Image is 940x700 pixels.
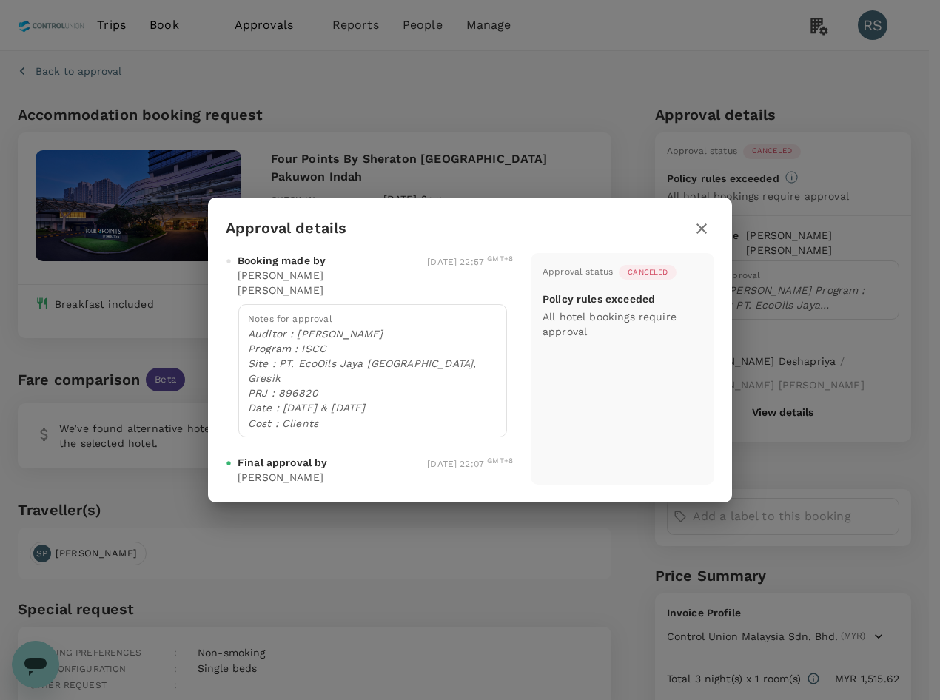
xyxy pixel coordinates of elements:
span: Final approval by [238,455,328,470]
p: Auditor : [PERSON_NAME] Program : ISCC Site : PT. EcoOils Jaya [GEOGRAPHIC_DATA], Gresik PRJ : 89... [248,326,497,430]
h3: Approval details [226,220,346,237]
p: [PERSON_NAME] [PERSON_NAME] [238,268,375,297]
span: Booking made by [238,253,326,268]
p: All hotel bookings require approval [543,309,702,339]
sup: GMT+8 [487,255,513,263]
div: Approval status [543,265,613,280]
span: [DATE] 22:07 [427,459,513,469]
span: [DATE] 22:57 [427,257,513,267]
sup: GMT+8 [487,457,513,465]
p: Policy rules exceeded [543,292,655,306]
span: Canceled [619,267,677,277]
p: [PERSON_NAME] [238,470,323,485]
span: Notes for approval [248,314,332,324]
